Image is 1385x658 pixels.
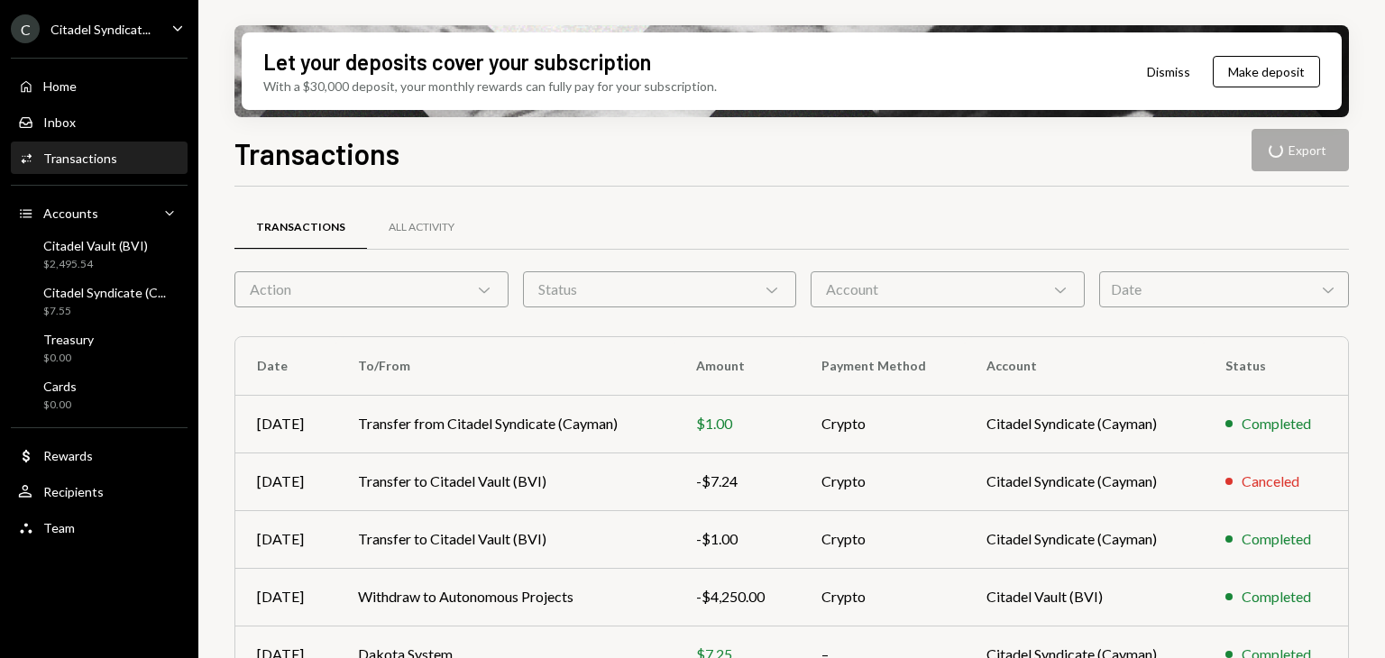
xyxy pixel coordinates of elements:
div: Cards [43,379,77,394]
div: Date [1099,271,1349,307]
div: [DATE] [257,413,315,434]
a: Transactions [11,142,188,174]
div: $0.00 [43,398,77,413]
a: Inbox [11,105,188,138]
a: Transactions [234,205,367,251]
td: Crypto [800,452,965,510]
a: Treasury$0.00 [11,326,188,370]
a: Citadel Syndicate (C...$7.55 [11,279,188,323]
td: Crypto [800,510,965,568]
div: C [11,14,40,43]
div: Transactions [256,220,345,235]
div: Action [234,271,509,307]
div: Let your deposits cover your subscription [263,47,651,77]
div: [DATE] [257,528,315,550]
div: Inbox [43,114,76,130]
div: Citadel Syndicat... [50,22,151,37]
div: Status [523,271,797,307]
div: Rewards [43,448,93,463]
a: Accounts [11,196,188,229]
a: Rewards [11,439,188,471]
div: With a $30,000 deposit, your monthly rewards can fully pay for your subscription. [263,77,717,96]
a: Cards$0.00 [11,373,188,416]
div: Completed [1242,528,1311,550]
div: Team [43,520,75,535]
th: Status [1204,337,1348,395]
td: Citadel Syndicate (Cayman) [965,510,1204,568]
div: Completed [1242,413,1311,434]
th: Date [235,337,336,395]
div: Treasury [43,332,94,347]
td: Crypto [800,568,965,626]
a: Citadel Vault (BVI)$2,495.54 [11,233,188,276]
div: [DATE] [257,586,315,608]
td: Crypto [800,395,965,452]
a: Recipients [11,475,188,507]
div: Citadel Syndicate (C... [43,285,166,300]
div: $1.00 [696,413,778,434]
div: $7.55 [43,304,166,319]
div: Accounts [43,206,98,221]
td: Withdraw to Autonomous Projects [336,568,675,626]
div: All Activity [389,220,454,235]
td: Citadel Syndicate (Cayman) [965,395,1204,452]
a: Home [11,69,188,102]
div: Home [43,78,77,94]
div: $0.00 [43,351,94,366]
th: Payment Method [800,337,965,395]
td: Transfer from Citadel Syndicate (Cayman) [336,395,675,452]
th: To/From [336,337,675,395]
a: All Activity [367,205,476,251]
div: $2,495.54 [43,257,148,272]
td: Citadel Vault (BVI) [965,568,1204,626]
td: Transfer to Citadel Vault (BVI) [336,510,675,568]
div: [DATE] [257,471,315,492]
div: Recipients [43,484,104,499]
div: Citadel Vault (BVI) [43,238,148,253]
td: Transfer to Citadel Vault (BVI) [336,452,675,510]
th: Amount [674,337,800,395]
div: -$7.24 [696,471,778,492]
div: Completed [1242,586,1311,608]
td: Citadel Syndicate (Cayman) [965,452,1204,510]
div: -$1.00 [696,528,778,550]
div: Account [811,271,1085,307]
div: Transactions [43,151,117,166]
button: Make deposit [1213,56,1320,87]
a: Team [11,511,188,544]
th: Account [965,337,1204,395]
h1: Transactions [234,135,399,171]
div: Canceled [1242,471,1299,492]
button: Dismiss [1124,50,1213,93]
div: -$4,250.00 [696,586,778,608]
